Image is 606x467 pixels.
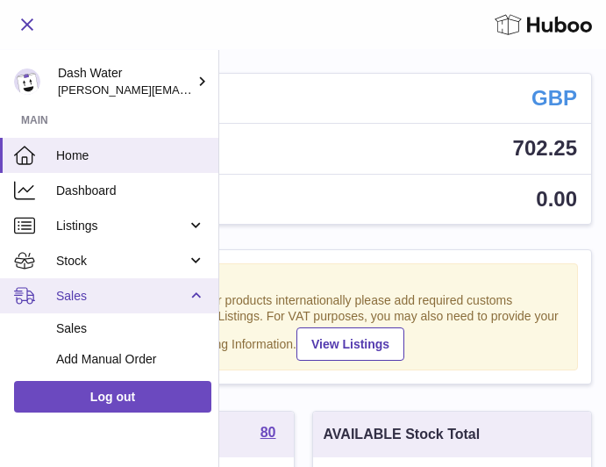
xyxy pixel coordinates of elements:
span: Home [56,147,205,164]
div: Dash Water [58,65,193,98]
img: james@dash-water.com [14,68,40,95]
a: Total sales 702.25 [15,124,591,173]
h3: AVAILABLE Stock Total [324,425,481,444]
span: 702.25 [513,136,577,160]
a: Log out [14,381,211,413]
span: [PERSON_NAME][EMAIL_ADDRESS][DOMAIN_NAME] [58,83,345,97]
strong: 80 [260,426,276,440]
span: Stock [56,253,187,269]
div: If you're planning on sending your products internationally please add required customs informati... [38,292,568,361]
span: 0.00 [536,187,577,211]
a: View Listings [296,327,404,361]
a: AVAILABLE Stock Total 0.00 [15,175,591,224]
span: Sales [56,320,205,337]
span: Listings [56,218,187,234]
a: 80 [260,426,276,443]
strong: Notice [38,273,568,290]
span: Sales [56,288,187,305]
strong: GBP [531,84,577,112]
span: Dashboard [56,183,205,199]
span: Add Manual Order [56,351,205,368]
